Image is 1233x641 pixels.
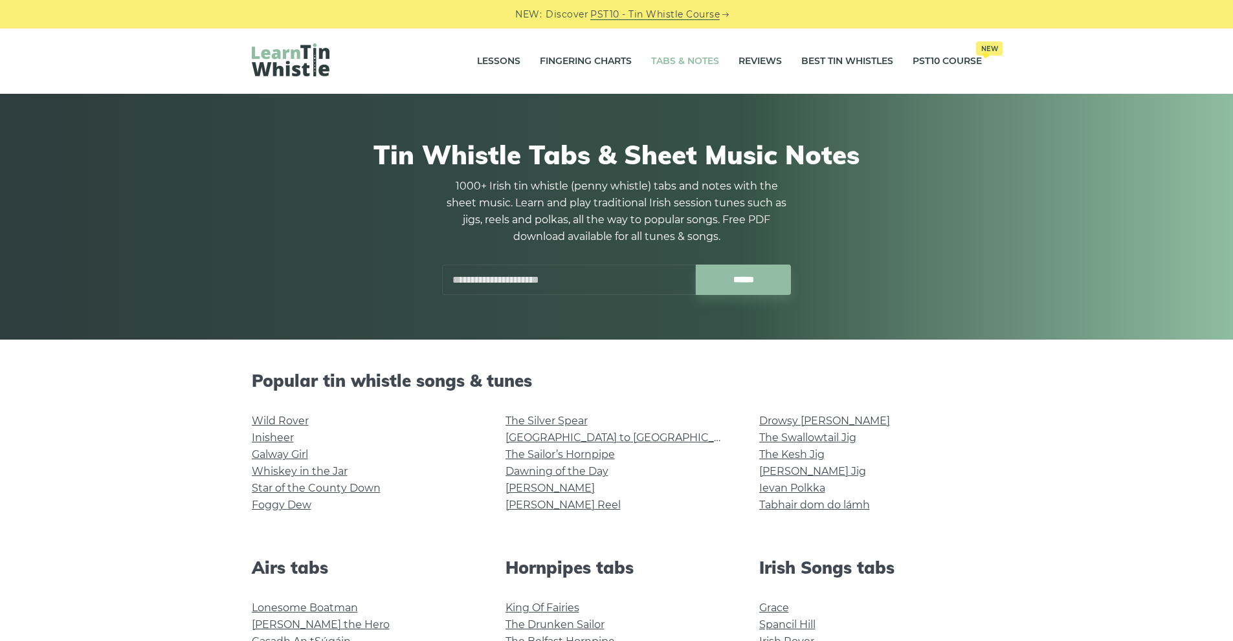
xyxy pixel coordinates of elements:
a: Lessons [477,45,520,78]
a: The Swallowtail Jig [759,431,856,444]
a: Tabhair dom do lámh [759,499,870,511]
p: 1000+ Irish tin whistle (penny whistle) tabs and notes with the sheet music. Learn and play tradi... [442,178,792,245]
h2: Irish Songs tabs [759,558,982,578]
a: The Drunken Sailor [505,618,605,631]
a: Best Tin Whistles [801,45,893,78]
img: LearnTinWhistle.com [252,43,329,76]
a: [PERSON_NAME] Jig [759,465,866,477]
span: New [976,41,1003,56]
a: Tabs & Notes [651,45,719,78]
a: [PERSON_NAME] the Hero [252,618,390,631]
a: Fingering Charts [540,45,632,78]
a: The Silver Spear [505,415,588,427]
a: Drowsy [PERSON_NAME] [759,415,890,427]
h2: Popular tin whistle songs & tunes [252,371,982,391]
a: PST10 CourseNew [913,45,982,78]
a: Lonesome Boatman [252,602,358,614]
a: The Sailor’s Hornpipe [505,448,615,461]
a: The Kesh Jig [759,448,825,461]
a: [GEOGRAPHIC_DATA] to [GEOGRAPHIC_DATA] [505,431,744,444]
a: Reviews [739,45,782,78]
a: [PERSON_NAME] [505,482,595,494]
h2: Hornpipes tabs [505,558,728,578]
a: King Of Fairies [505,602,579,614]
a: Dawning of the Day [505,465,608,477]
a: Galway Girl [252,448,308,461]
h2: Airs tabs [252,558,474,578]
a: Spancil Hill [759,618,816,631]
a: Wild Rover [252,415,309,427]
a: Foggy Dew [252,499,311,511]
a: Grace [759,602,789,614]
a: Whiskey in the Jar [252,465,348,477]
a: Inisheer [252,431,294,444]
a: [PERSON_NAME] Reel [505,499,621,511]
a: Star of the County Down [252,482,381,494]
h1: Tin Whistle Tabs & Sheet Music Notes [252,139,982,170]
a: Ievan Polkka [759,482,825,494]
